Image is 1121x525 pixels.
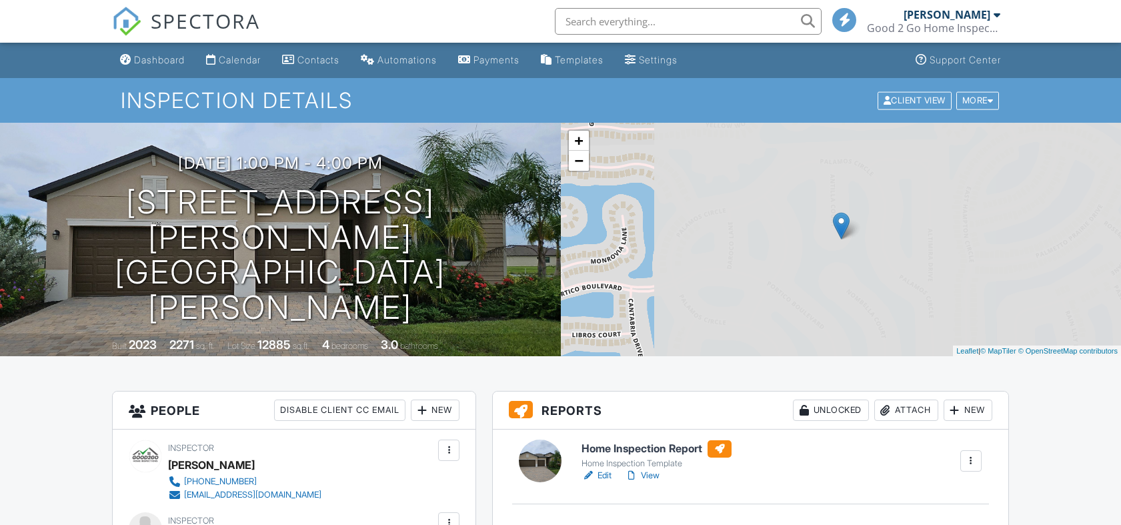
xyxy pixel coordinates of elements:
[411,400,459,421] div: New
[625,469,660,482] a: View
[322,338,329,352] div: 4
[569,131,589,151] a: Zoom in
[151,7,260,35] span: SPECTORA
[878,91,952,109] div: Client View
[227,341,255,351] span: Lot Size
[980,347,1016,355] a: © MapTiler
[582,458,732,469] div: Home Inspection Template
[377,54,437,65] div: Automations
[257,338,291,352] div: 12885
[904,8,990,21] div: [PERSON_NAME]
[473,54,519,65] div: Payments
[944,400,992,421] div: New
[956,347,978,355] a: Leaflet
[620,48,683,73] a: Settings
[639,54,678,65] div: Settings
[582,469,612,482] a: Edit
[168,455,255,475] div: [PERSON_NAME]
[331,341,368,351] span: bedrooms
[582,440,732,458] h6: Home Inspection Report
[184,476,257,487] div: [PHONE_NUMBER]
[201,48,266,73] a: Calendar
[400,341,438,351] span: bathrooms
[867,21,1000,35] div: Good 2 Go Home Inspections LLC
[555,8,822,35] input: Search everything...
[582,440,732,470] a: Home Inspection Report Home Inspection Template
[453,48,525,73] a: Payments
[184,490,321,500] div: [EMAIL_ADDRESS][DOMAIN_NAME]
[277,48,345,73] a: Contacts
[355,48,442,73] a: Automations (Basic)
[168,443,214,453] span: Inspector
[219,54,261,65] div: Calendar
[876,95,955,105] a: Client View
[274,400,405,421] div: Disable Client CC Email
[129,338,157,352] div: 2023
[535,48,609,73] a: Templates
[168,475,321,488] a: [PHONE_NUMBER]
[293,341,309,351] span: sq.ft.
[381,338,398,352] div: 3.0
[134,54,185,65] div: Dashboard
[874,400,938,421] div: Attach
[112,18,260,46] a: SPECTORA
[169,338,194,352] div: 2271
[121,89,1000,112] h1: Inspection Details
[956,91,1000,109] div: More
[793,400,869,421] div: Unlocked
[1018,347,1118,355] a: © OpenStreetMap contributors
[112,7,141,36] img: The Best Home Inspection Software - Spectora
[178,154,383,172] h3: [DATE] 1:00 pm - 4:00 pm
[297,54,339,65] div: Contacts
[168,488,321,502] a: [EMAIL_ADDRESS][DOMAIN_NAME]
[113,392,475,430] h3: People
[112,341,127,351] span: Built
[953,346,1121,357] div: |
[493,392,1008,430] h3: Reports
[21,185,539,326] h1: [STREET_ADDRESS][PERSON_NAME] [GEOGRAPHIC_DATA][PERSON_NAME]
[555,54,604,65] div: Templates
[930,54,1001,65] div: Support Center
[569,151,589,171] a: Zoom out
[115,48,190,73] a: Dashboard
[910,48,1006,73] a: Support Center
[196,341,215,351] span: sq. ft.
